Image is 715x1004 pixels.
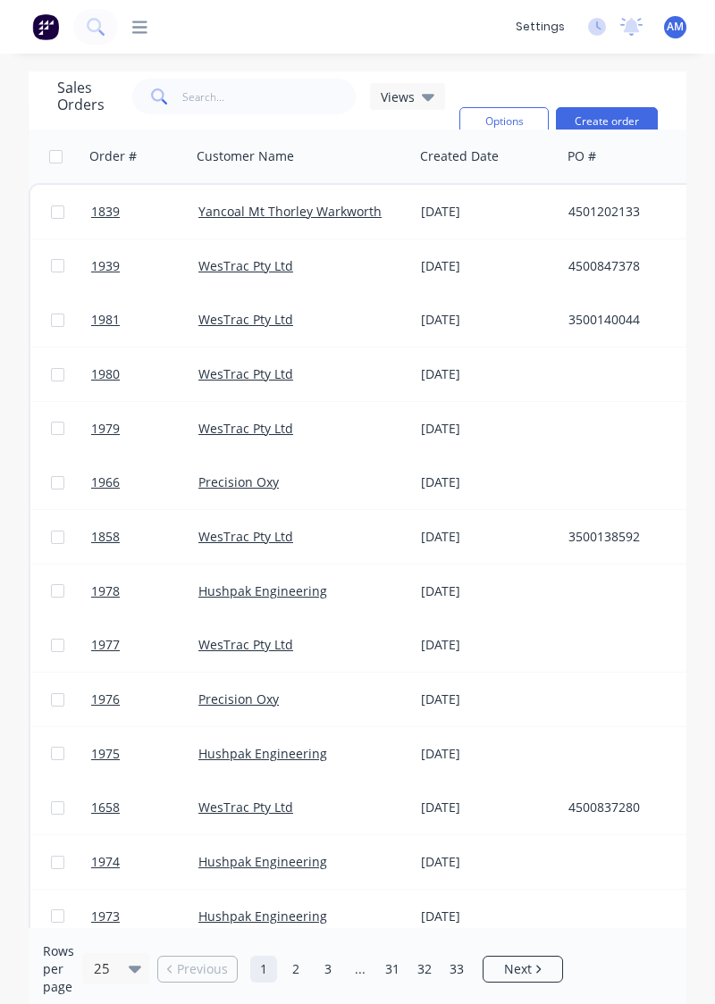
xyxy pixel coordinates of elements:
a: 1979 [91,402,198,456]
div: [DATE] [421,257,554,275]
div: [DATE] [421,420,554,438]
button: Create order [556,107,658,136]
span: 1975 [91,745,120,763]
a: 1976 [91,673,198,726]
span: 1976 [91,690,120,708]
a: WesTrac Pty Ltd [198,528,293,545]
div: [DATE] [421,745,554,763]
a: 1939 [91,239,198,293]
a: 1658 [91,781,198,834]
a: 1980 [91,347,198,401]
a: 1973 [91,890,198,943]
a: Jump forward [347,956,374,983]
div: [DATE] [421,636,554,654]
a: WesTrac Pty Ltd [198,636,293,653]
div: [DATE] [421,528,554,546]
div: Customer Name [197,147,294,165]
a: Precision Oxy [198,473,279,490]
a: 1839 [91,185,198,238]
div: [DATE] [421,908,554,925]
span: 1973 [91,908,120,925]
span: 1977 [91,636,120,654]
span: Rows per page [43,942,74,996]
a: WesTrac Pty Ltd [198,365,293,382]
span: 1858 [91,528,120,546]
a: Hushpak Engineering [198,853,327,870]
h1: Sales Orders [57,79,118,113]
a: 1974 [91,835,198,889]
span: 1939 [91,257,120,275]
div: settings [507,13,574,40]
input: Search... [182,79,357,114]
a: Previous page [158,960,237,978]
a: 1977 [91,618,198,672]
span: 1980 [91,365,120,383]
div: [DATE] [421,690,554,708]
a: 1966 [91,456,198,509]
a: WesTrac Pty Ltd [198,311,293,328]
a: WesTrac Pty Ltd [198,420,293,437]
div: [DATE] [421,365,554,383]
ul: Pagination [150,956,570,983]
a: Hushpak Engineering [198,908,327,925]
div: [DATE] [421,473,554,491]
a: WesTrac Pty Ltd [198,799,293,816]
span: Next [504,960,532,978]
div: PO # [568,147,596,165]
a: Next page [484,960,562,978]
a: Hushpak Engineering [198,582,327,599]
a: Page 33 [443,956,470,983]
span: 1981 [91,311,120,329]
div: [DATE] [421,582,554,600]
span: 1979 [91,420,120,438]
div: Created Date [420,147,499,165]
a: Hushpak Engineering [198,745,327,762]
span: AM [667,19,684,35]
span: 1978 [91,582,120,600]
span: 1966 [91,473,120,491]
span: 1839 [91,203,120,221]
a: 1858 [91,510,198,564]
div: [DATE] [421,311,554,329]
a: Page 1 is your current page [250,956,277,983]
span: 1974 [91,853,120,871]
img: Factory [32,13,59,40]
div: [DATE] [421,853,554,871]
a: 1975 [91,727,198,781]
a: WesTrac Pty Ltd [198,257,293,274]
a: Precision Oxy [198,690,279,707]
a: Yancoal Mt Thorley Warkworth [198,203,382,220]
a: Page 2 [282,956,309,983]
button: Options [459,107,549,136]
a: 1981 [91,293,198,347]
a: Page 31 [379,956,406,983]
div: [DATE] [421,203,554,221]
a: Page 32 [411,956,438,983]
span: Views [381,88,415,106]
span: Previous [177,960,228,978]
div: Order # [89,147,137,165]
a: Page 3 [315,956,341,983]
a: 1978 [91,565,198,618]
span: 1658 [91,799,120,816]
div: [DATE] [421,799,554,816]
